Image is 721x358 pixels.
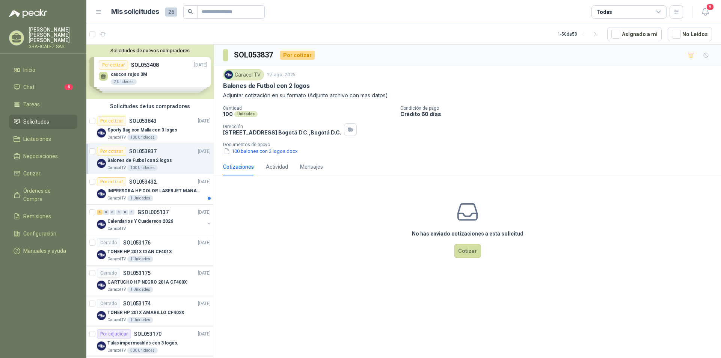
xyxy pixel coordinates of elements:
[127,195,153,201] div: 1 Unidades
[23,66,35,74] span: Inicio
[29,44,77,49] p: GRAFICALEZ SAS
[97,269,120,278] div: Cerrado
[97,116,126,125] div: Por cotizar
[86,144,214,174] a: Por cotizarSOL053837[DATE] Company LogoBalones de Futbol con 2 logosCaracol TV100 Unidades
[127,347,158,353] div: 300 Unidades
[107,309,184,316] p: TONER HP 201X AMARILLO CF402X
[107,218,173,225] p: Calendarios Y Cuadernos 2026
[223,91,712,100] p: Adjuntar cotización en su formato (Adjunto archivo con mas datos)
[110,210,115,215] div: 0
[23,152,58,160] span: Negociaciones
[127,287,153,293] div: 1 Unidades
[400,111,718,117] p: Crédito 60 días
[607,27,662,41] button: Asignado a mi
[97,159,106,168] img: Company Logo
[86,296,214,326] a: CerradoSOL053174[DATE] Company LogoTONER HP 201X AMARILLO CF402XCaracol TV1 Unidades
[129,149,157,154] p: SOL053837
[9,166,77,181] a: Cotizar
[97,189,106,198] img: Company Logo
[107,317,126,323] p: Caracol TV
[86,266,214,296] a: CerradoSOL053175[DATE] Company LogoCARTUCHO HP NEGRO 201A CF400XCaracol TV1 Unidades
[127,317,153,323] div: 1 Unidades
[97,210,103,215] div: 3
[9,227,77,241] a: Configuración
[86,174,214,205] a: Por cotizarSOL053432[DATE] Company LogoIMPRESORA HP COLOR LASERJET MANAGED E45028DNCaracol TV1 Un...
[123,270,151,276] p: SOL053175
[223,69,264,80] div: Caracol TV
[198,239,211,246] p: [DATE]
[134,331,161,337] p: SOL053170
[97,128,106,137] img: Company Logo
[65,84,73,90] span: 6
[454,244,481,258] button: Cotizar
[127,134,158,140] div: 100 Unidades
[223,147,299,155] button: 100 balones con 2 logos.docx
[9,149,77,163] a: Negociaciones
[9,244,77,258] a: Manuales y ayuda
[234,49,274,61] h3: SOL053837
[129,118,157,124] p: SOL053843
[107,127,177,134] p: Sporty Bag con Malla con 3 logos
[107,226,126,232] p: Caracol TV
[86,45,214,99] div: Solicitudes de nuevos compradoresPor cotizarSOL053408[DATE] cascos rojos 3M2 UnidadesPor cotizarS...
[668,27,712,41] button: No Leídos
[706,3,714,11] span: 8
[9,63,77,77] a: Inicio
[223,142,718,147] p: Documentos de apoyo
[9,184,77,206] a: Órdenes de Compra
[223,163,254,171] div: Cotizaciones
[89,48,211,53] button: Solicitudes de nuevos compradores
[558,28,601,40] div: 1 - 50 de 58
[23,100,40,109] span: Tareas
[23,169,41,178] span: Cotizar
[23,83,35,91] span: Chat
[97,147,126,156] div: Por cotizar
[198,300,211,307] p: [DATE]
[86,113,214,144] a: Por cotizarSOL053843[DATE] Company LogoSporty Bag con Malla con 3 logosCaracol TV100 Unidades
[223,82,310,90] p: Balones de Futbol con 2 logos
[234,111,258,117] div: Unidades
[107,157,172,164] p: Balones de Futbol con 2 logos
[23,187,70,203] span: Órdenes de Compra
[116,210,122,215] div: 0
[188,9,193,14] span: search
[23,212,51,221] span: Remisiones
[129,179,157,184] p: SOL053432
[127,165,158,171] div: 100 Unidades
[122,210,128,215] div: 0
[111,6,159,17] h1: Mis solicitudes
[165,8,177,17] span: 26
[97,281,106,290] img: Company Logo
[97,177,126,186] div: Por cotizar
[9,9,47,18] img: Logo peakr
[9,115,77,129] a: Solicitudes
[9,209,77,224] a: Remisiones
[23,118,49,126] span: Solicitudes
[198,178,211,186] p: [DATE]
[9,80,77,94] a: Chat6
[198,148,211,155] p: [DATE]
[97,250,106,259] img: Company Logo
[97,311,106,320] img: Company Logo
[97,238,120,247] div: Cerrado
[123,240,151,245] p: SOL053176
[400,106,718,111] p: Condición de pago
[107,248,172,255] p: TONER HP 201X CIAN CF401X
[97,208,212,232] a: 3 0 0 0 0 0 GSOL005137[DATE] Company LogoCalendarios Y Cuadernos 2026Caracol TV
[412,230,523,238] h3: No has enviado cotizaciones a esta solicitud
[107,279,187,286] p: CARTUCHO HP NEGRO 201A CF400X
[107,134,126,140] p: Caracol TV
[107,287,126,293] p: Caracol TV
[9,97,77,112] a: Tareas
[223,106,394,111] p: Cantidad
[86,326,214,357] a: Por adjudicarSOL053170[DATE] Company LogoTulas impermeables con 3 logos.Caracol TV300 Unidades
[97,329,131,338] div: Por adjudicar
[9,132,77,146] a: Licitaciones
[86,235,214,266] a: CerradoSOL053176[DATE] Company LogoTONER HP 201X CIAN CF401XCaracol TV1 Unidades
[127,256,153,262] div: 1 Unidades
[86,99,214,113] div: Solicitudes de tus compradores
[223,129,341,136] p: [STREET_ADDRESS] Bogotá D.C. , Bogotá D.C.
[137,210,169,215] p: GSOL005137
[198,270,211,277] p: [DATE]
[23,247,66,255] span: Manuales y ayuda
